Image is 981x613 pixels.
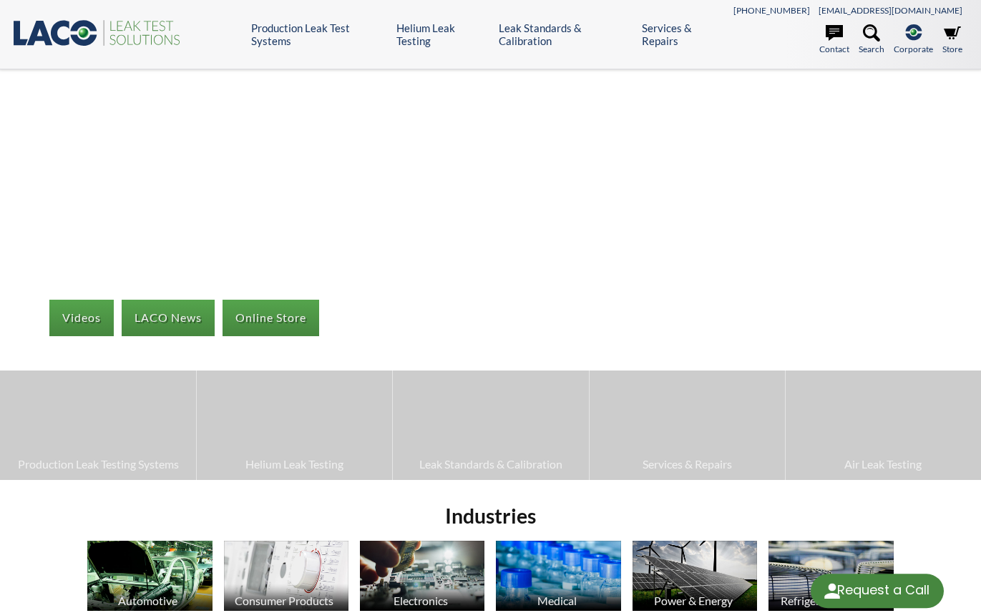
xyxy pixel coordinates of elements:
[859,24,884,56] a: Search
[7,455,189,474] span: Production Leak Testing Systems
[393,371,588,480] a: Leak Standards & Calibration
[224,541,348,611] img: Consumer Products image
[494,594,619,607] div: Medical
[82,503,899,529] h2: Industries
[85,594,210,607] div: Automotive
[819,24,849,56] a: Contact
[496,541,620,611] img: Medicine Bottle image
[222,594,347,607] div: Consumer Products
[766,594,892,607] div: Refrigeration & A/C
[633,541,757,611] img: Solar Panels image
[768,541,893,611] img: HVAC Products image
[590,371,785,480] a: Services & Repairs
[87,541,212,611] img: Automotive Industry image
[642,21,727,47] a: Services & Repairs
[251,21,386,47] a: Production Leak Test Systems
[811,574,944,608] div: Request a Call
[942,24,962,56] a: Store
[597,455,778,474] span: Services & Repairs
[197,371,392,480] a: Helium Leak Testing
[733,5,810,16] a: [PHONE_NUMBER]
[396,21,487,47] a: Helium Leak Testing
[358,594,483,607] div: Electronics
[223,300,319,335] a: Online Store
[360,541,484,611] img: Electronics image
[204,455,385,474] span: Helium Leak Testing
[786,371,981,480] a: Air Leak Testing
[630,594,756,607] div: Power & Energy
[894,42,933,56] span: Corporate
[400,455,581,474] span: Leak Standards & Calibration
[819,5,962,16] a: [EMAIL_ADDRESS][DOMAIN_NAME]
[821,579,844,602] img: round button
[499,21,631,47] a: Leak Standards & Calibration
[837,574,929,607] div: Request a Call
[49,300,114,335] a: Videos
[793,455,974,474] span: Air Leak Testing
[122,300,215,335] a: LACO News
